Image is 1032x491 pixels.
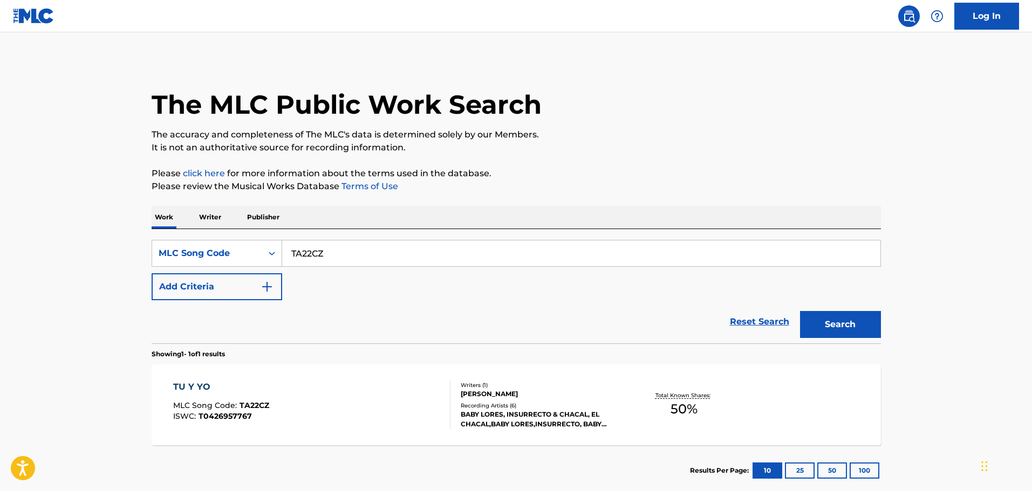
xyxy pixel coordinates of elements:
[817,462,847,479] button: 50
[339,181,398,191] a: Terms of Use
[800,311,881,338] button: Search
[152,349,225,359] p: Showing 1 - 1 of 1 results
[152,167,881,180] p: Please for more information about the terms used in the database.
[690,466,751,475] p: Results Per Page:
[753,462,782,479] button: 10
[898,5,920,27] a: Public Search
[461,410,624,429] div: BABY LORES, INSURRECTO & CHACAL, EL CHACAL,BABY LORES,INSURRECTO, BABY LORES, INSURRECTO, EL CHAC...
[173,381,269,393] div: TU Y YO
[159,247,256,260] div: MLC Song Code
[13,8,54,24] img: MLC Logo
[261,280,274,293] img: 9d2ae6d4665cec9f34b9.svg
[173,411,199,421] span: ISWC :
[240,400,269,410] span: TA22CZ
[183,168,225,178] a: click here
[931,10,944,23] img: help
[152,240,881,343] form: Search Form
[954,3,1019,30] a: Log In
[461,381,624,389] div: Writers ( 1 )
[152,88,542,121] h1: The MLC Public Work Search
[926,5,948,27] div: Help
[785,462,815,479] button: 25
[850,462,879,479] button: 100
[199,411,252,421] span: T0426957767
[461,402,624,410] div: Recording Artists ( 6 )
[152,364,881,445] a: TU Y YOMLC Song Code:TA22CZISWC:T0426957767Writers (1)[PERSON_NAME]Recording Artists (6)BABY LORE...
[152,273,282,300] button: Add Criteria
[196,206,224,229] p: Writer
[725,310,795,334] a: Reset Search
[655,391,713,399] p: Total Known Shares:
[978,439,1032,491] iframe: Chat Widget
[173,400,240,410] span: MLC Song Code :
[152,141,881,154] p: It is not an authoritative source for recording information.
[152,180,881,193] p: Please review the Musical Works Database
[152,128,881,141] p: The accuracy and completeness of The MLC's data is determined solely by our Members.
[244,206,283,229] p: Publisher
[903,10,915,23] img: search
[152,206,176,229] p: Work
[981,450,988,482] div: Drag
[671,399,698,419] span: 50 %
[461,389,624,399] div: [PERSON_NAME]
